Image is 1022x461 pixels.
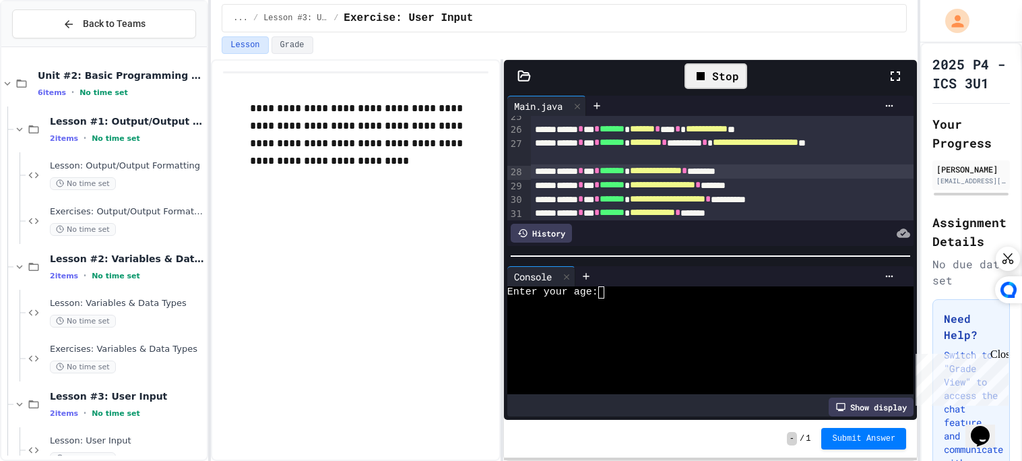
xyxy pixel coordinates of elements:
div: 26 [507,123,524,137]
iframe: chat widget [910,348,1009,406]
span: Submit Answer [832,433,895,444]
span: No time set [92,409,140,418]
div: 25 [507,111,524,124]
span: 6 items [38,88,66,97]
span: 1 [806,433,810,444]
span: 2 items [50,134,78,143]
span: Lesson #3: User Input [263,13,328,24]
span: Lesson: Variables & Data Types [50,298,204,309]
span: Exercises: Variables & Data Types [50,344,204,355]
button: Lesson [222,36,268,54]
div: 28 [507,166,524,180]
span: Exercises: Output/Output Formatting [50,206,204,218]
span: Enter your age: [507,286,598,299]
div: 31 [507,208,524,222]
span: 2 items [50,272,78,280]
span: Lesson #3: User Input [50,390,204,402]
div: No due date set [932,256,1010,288]
div: Stop [684,63,747,89]
h3: Need Help? [944,311,998,343]
span: 2 items [50,409,78,418]
div: Main.java [507,99,569,113]
iframe: chat widget [965,407,1009,448]
span: No time set [79,88,128,97]
span: - [787,432,797,445]
h2: Assignment Details [932,213,1010,251]
span: No time set [50,223,116,236]
div: [EMAIL_ADDRESS][DOMAIN_NAME] [936,176,1006,186]
span: Lesson: User Input [50,435,204,447]
button: Submit Answer [821,428,906,450]
div: My Account [931,5,973,36]
button: Back to Teams [12,9,196,38]
span: • [71,87,74,98]
div: [PERSON_NAME] [936,163,1006,175]
div: Console [507,266,575,286]
span: / [800,433,804,444]
span: Unit #2: Basic Programming Concepts [38,69,204,82]
div: 27 [507,137,524,166]
div: Main.java [507,96,586,116]
span: ... [233,13,248,24]
span: No time set [92,272,140,280]
span: / [253,13,258,24]
span: • [84,270,86,281]
span: No time set [92,134,140,143]
div: Chat with us now!Close [5,5,93,86]
span: / [333,13,338,24]
span: No time set [50,177,116,190]
span: • [84,408,86,419]
span: Lesson #2: Variables & Data Types [50,253,204,265]
span: Lesson: Output/Output Formatting [50,160,204,172]
span: Lesson #1: Output/Output Formatting [50,115,204,127]
span: No time set [50,361,116,373]
div: 29 [507,180,524,194]
div: Console [507,270,558,284]
span: Back to Teams [83,17,146,31]
span: • [84,133,86,144]
span: Exercise: User Input [344,10,473,26]
h1: 2025 P4 - ICS 3U1 [932,55,1010,92]
div: Show display [829,398,914,417]
div: 30 [507,193,524,208]
span: No time set [50,315,116,328]
div: History [511,224,572,243]
h2: Your Progress [932,115,1010,152]
button: Grade [272,36,313,54]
